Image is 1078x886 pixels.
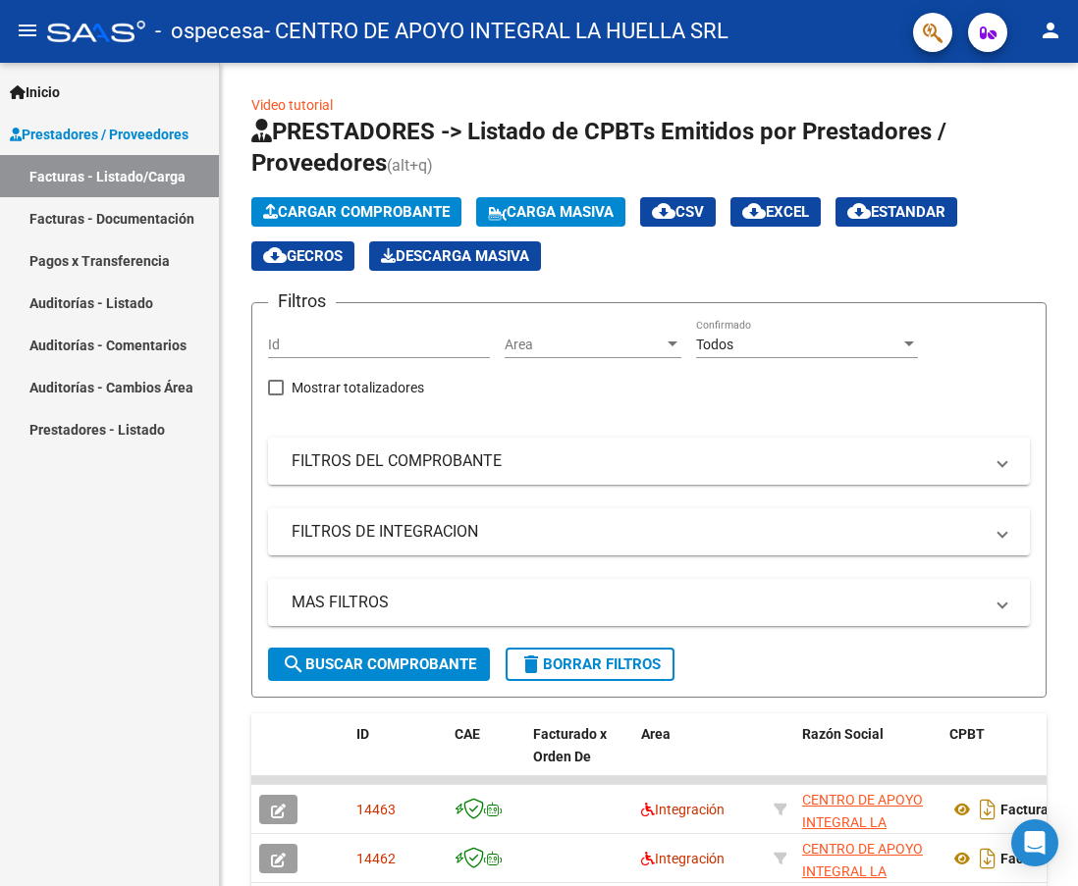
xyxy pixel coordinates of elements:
app-download-masive: Descarga masiva de comprobantes (adjuntos) [369,241,541,271]
span: Buscar Comprobante [282,655,476,673]
span: CAE [455,726,480,742]
mat-panel-title: MAS FILTROS [292,592,983,613]
span: CPBT [949,726,985,742]
span: PRESTADORES -> Listado de CPBTs Emitidos por Prestadores / Proveedores [251,118,946,177]
button: EXCEL [730,197,821,227]
button: Borrar Filtros [506,648,674,681]
span: CENTRO DE APOYO INTEGRAL LA HUELLA SRL [802,792,923,853]
span: Todos [696,337,733,352]
span: Mostrar totalizadores [292,376,424,399]
button: Estandar [835,197,957,227]
span: Carga Masiva [488,203,614,221]
i: Descargar documento [975,794,1000,825]
mat-panel-title: FILTROS DEL COMPROBANTE [292,450,983,472]
datatable-header-cell: Area [633,713,766,800]
span: Prestadores / Proveedores [10,124,189,145]
span: Borrar Filtros [519,655,661,673]
a: Video tutorial [251,97,333,113]
span: Integración [641,851,725,866]
span: Cargar Comprobante [263,203,450,221]
div: 30716231107 [802,838,934,879]
datatable-header-cell: Razón Social [794,713,942,800]
mat-icon: cloud_download [847,199,871,223]
button: Buscar Comprobante [268,648,490,681]
mat-icon: cloud_download [652,199,675,223]
mat-icon: delete [519,652,543,676]
mat-expansion-panel-header: FILTROS DEL COMPROBANTE [268,438,1030,485]
mat-icon: search [282,652,305,676]
datatable-header-cell: Facturado x Orden De [525,713,633,800]
span: 14462 [356,851,396,866]
button: Cargar Comprobante [251,197,461,227]
span: - ospecesa [155,10,264,53]
mat-icon: cloud_download [742,199,766,223]
span: Facturado x Orden De [533,726,607,764]
span: Estandar [847,203,945,221]
h3: Filtros [268,287,336,315]
span: Gecros [263,247,343,265]
button: Descarga Masiva [369,241,541,271]
mat-expansion-panel-header: FILTROS DE INTEGRACION [268,508,1030,555]
span: (alt+q) [387,156,433,175]
span: EXCEL [742,203,809,221]
i: Descargar documento [975,843,1000,874]
span: ID [356,726,369,742]
span: Razón Social [802,726,884,742]
span: CSV [652,203,704,221]
div: 30716231107 [802,789,934,830]
mat-icon: menu [16,19,39,42]
span: Descarga Masiva [381,247,529,265]
datatable-header-cell: CAE [447,713,525,800]
datatable-header-cell: ID [349,713,447,800]
mat-icon: person [1039,19,1062,42]
span: Area [505,337,664,353]
mat-expansion-panel-header: MAS FILTROS [268,579,1030,626]
button: CSV [640,197,716,227]
span: 14463 [356,802,396,817]
span: - CENTRO DE APOYO INTEGRAL LA HUELLA SRL [264,10,728,53]
span: Inicio [10,81,60,103]
button: Carga Masiva [476,197,625,227]
span: Integración [641,802,725,817]
div: Open Intercom Messenger [1011,819,1058,866]
mat-panel-title: FILTROS DE INTEGRACION [292,521,983,543]
button: Gecros [251,241,354,271]
mat-icon: cloud_download [263,243,287,267]
span: Area [641,726,671,742]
